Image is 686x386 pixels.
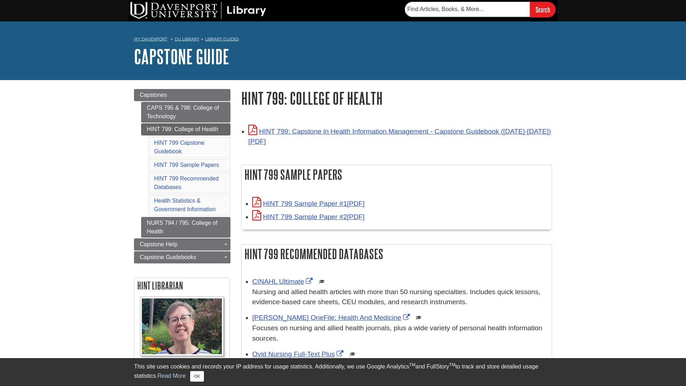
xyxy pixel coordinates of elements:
a: HINT 799 Capstone Guidebook [154,140,204,154]
form: Searches DU Library's articles, books, and more [405,2,556,17]
sup: TM [449,362,455,367]
h2: HINT Librarian [134,278,229,293]
a: Link opens in new window [252,213,364,221]
img: Scholarly or Peer Reviewed [416,315,422,321]
sup: TM [409,362,415,367]
h2: HINT 799 Sample Papers [242,165,552,184]
a: Link opens in new window [248,128,551,145]
a: NURS 794 / 795: College of Health [141,217,230,238]
a: Profile Photo [PERSON_NAME]-[PERSON_NAME] [138,297,226,380]
a: Capstone Help [134,238,230,251]
img: DU Library [130,2,266,19]
input: Search [530,2,556,17]
div: This site uses cookies and records your IP address for usage statistics. Additionally, we use Goo... [134,362,552,382]
img: Profile Photo [140,297,224,356]
a: Capstone Guidebooks [134,251,230,263]
p: Focuses on nursing and allied health journals, plus a wide variety of personal health information... [252,323,548,344]
a: Link opens in new window [252,350,345,358]
a: Health Statistics & Government Information [154,198,216,212]
a: CAPS 795 & 798: College of Technology [141,102,230,123]
a: My Davenport [134,36,167,42]
a: HINT 799 Sample Papers [154,162,219,168]
p: Nursing and allied health articles with more than 50 nursing specialties. Includes quick lessons,... [252,287,548,308]
a: Capstone Guide [134,45,229,68]
span: Capstone Help [140,241,178,247]
a: Library Guides [205,36,239,41]
a: Link opens in new window [252,314,412,321]
button: Close [190,371,204,382]
a: Link opens in new window [252,278,314,285]
input: Find Articles, Books, & More... [405,2,530,17]
a: Capstones [134,89,230,101]
a: DU Library [175,36,199,41]
span: Capstone Guidebooks [140,254,196,260]
img: Scholarly or Peer Reviewed [350,351,356,357]
h2: HINT 799 Recommended Databases [242,244,552,263]
a: Read More [158,373,186,379]
span: Capstones [140,92,167,98]
a: Link opens in new window [252,200,364,207]
h1: HINT 799: College of Health [241,89,552,107]
img: Scholarly or Peer Reviewed [319,279,325,284]
nav: breadcrumb [134,34,552,46]
a: HINT 799 Recommended Databases [154,175,219,190]
a: HINT 799: College of Health [141,123,230,135]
